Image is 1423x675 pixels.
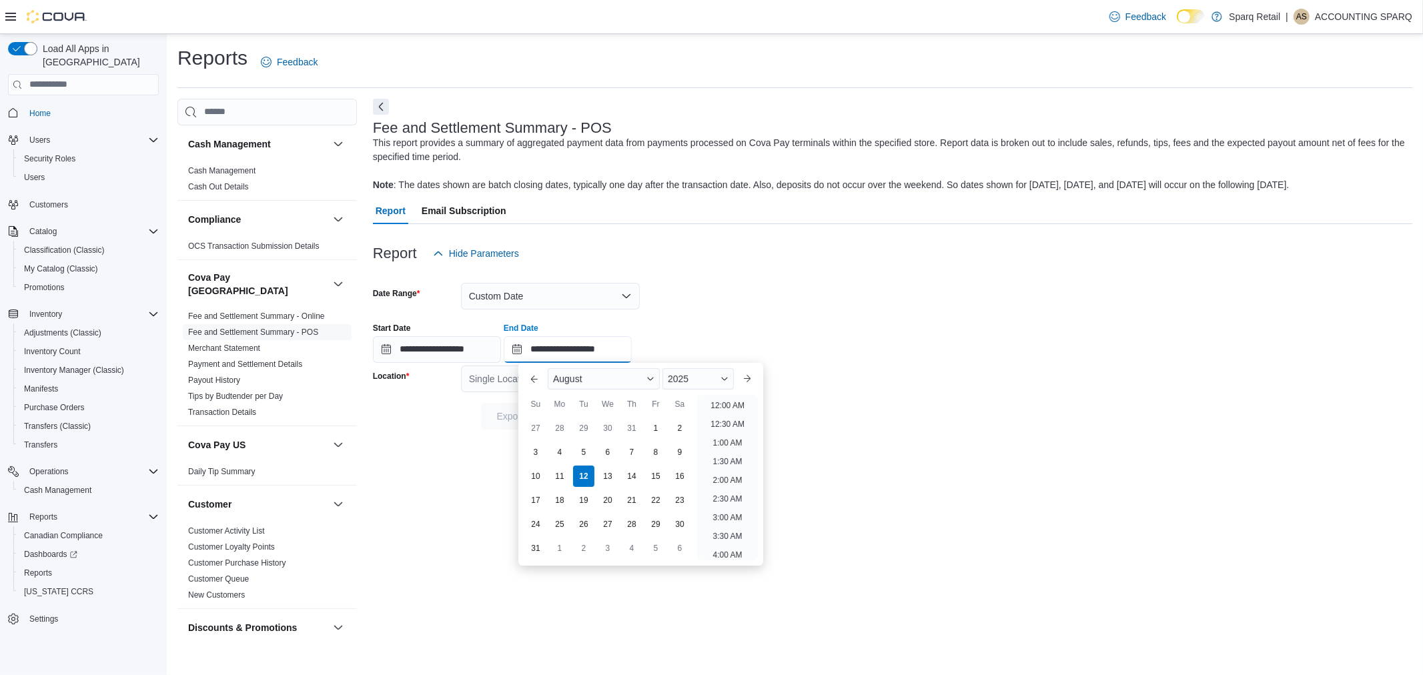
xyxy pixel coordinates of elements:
[24,611,63,627] a: Settings
[188,359,302,370] span: Payment and Settlement Details
[19,482,159,498] span: Cash Management
[549,514,570,535] div: day-25
[24,306,67,322] button: Inventory
[19,151,159,167] span: Security Roles
[19,169,159,185] span: Users
[525,418,546,439] div: day-27
[428,240,524,267] button: Hide Parameters
[645,490,666,511] div: day-22
[13,582,164,601] button: [US_STATE] CCRS
[549,538,570,559] div: day-1
[24,306,159,322] span: Inventory
[13,545,164,564] a: Dashboards
[1229,9,1280,25] p: Sparq Retail
[188,327,318,337] a: Fee and Settlement Summary - POS
[29,226,57,237] span: Catalog
[19,279,70,295] a: Promotions
[1296,9,1307,25] span: AS
[669,538,690,559] div: day-6
[24,132,159,148] span: Users
[662,368,734,390] div: Button. Open the year selector. 2025 is currently selected.
[24,365,124,376] span: Inventory Manager (Classic)
[573,490,594,511] div: day-19
[27,10,87,23] img: Cova
[549,394,570,415] div: Mo
[1286,9,1288,25] p: |
[19,261,159,277] span: My Catalog (Classic)
[669,490,690,511] div: day-23
[573,442,594,463] div: day-5
[597,418,618,439] div: day-30
[188,182,249,191] a: Cash Out Details
[24,197,73,213] a: Customers
[549,466,570,487] div: day-11
[188,621,297,634] h3: Discounts & Promotions
[461,283,640,309] button: Custom Date
[621,394,642,415] div: Th
[449,247,519,260] span: Hide Parameters
[188,181,249,192] span: Cash Out Details
[19,565,159,581] span: Reports
[19,482,97,498] a: Cash Management
[645,394,666,415] div: Fr
[188,498,328,511] button: Customer
[188,392,283,401] a: Tips by Budtender per Day
[24,132,55,148] button: Users
[3,609,164,628] button: Settings
[8,98,159,664] nav: Complex example
[19,546,159,562] span: Dashboards
[3,508,164,526] button: Reports
[277,55,318,69] span: Feedback
[188,621,328,634] button: Discounts & Promotions
[548,368,660,390] div: Button. Open the month selector. August is currently selected.
[708,472,748,488] li: 2:00 AM
[24,464,74,480] button: Operations
[330,620,346,636] button: Discounts & Promotions
[24,610,159,627] span: Settings
[13,564,164,582] button: Reports
[737,368,758,390] button: Next month
[525,538,546,559] div: day-31
[525,490,546,511] div: day-17
[24,153,75,164] span: Security Roles
[504,336,632,363] input: Press the down key to enter a popover containing a calendar. Press the escape key to close the po...
[188,391,283,402] span: Tips by Budtender per Day
[177,45,248,71] h1: Reports
[13,436,164,454] button: Transfers
[645,514,666,535] div: day-29
[24,223,159,239] span: Catalog
[19,261,103,277] a: My Catalog (Classic)
[330,437,346,453] button: Cova Pay US
[705,398,750,414] li: 12:00 AM
[13,241,164,259] button: Classification (Classic)
[573,538,594,559] div: day-2
[19,242,159,258] span: Classification (Classic)
[13,398,164,417] button: Purchase Orders
[597,466,618,487] div: day-13
[24,485,91,496] span: Cash Management
[29,466,69,477] span: Operations
[19,437,63,453] a: Transfers
[645,442,666,463] div: day-8
[1125,10,1166,23] span: Feedback
[19,279,159,295] span: Promotions
[549,418,570,439] div: day-28
[188,467,256,476] a: Daily Tip Summary
[24,263,98,274] span: My Catalog (Classic)
[24,282,65,293] span: Promotions
[573,418,594,439] div: day-29
[3,462,164,481] button: Operations
[24,105,56,121] a: Home
[188,271,328,297] h3: Cova Pay [GEOGRAPHIC_DATA]
[24,402,85,413] span: Purchase Orders
[188,343,260,354] span: Merchant Statement
[3,305,164,323] button: Inventory
[19,584,159,600] span: Washington CCRS
[705,416,750,432] li: 12:30 AM
[19,400,159,416] span: Purchase Orders
[188,498,231,511] h3: Customer
[3,222,164,241] button: Catalog
[188,574,249,584] a: Customer Queue
[19,584,99,600] a: [US_STATE] CCRS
